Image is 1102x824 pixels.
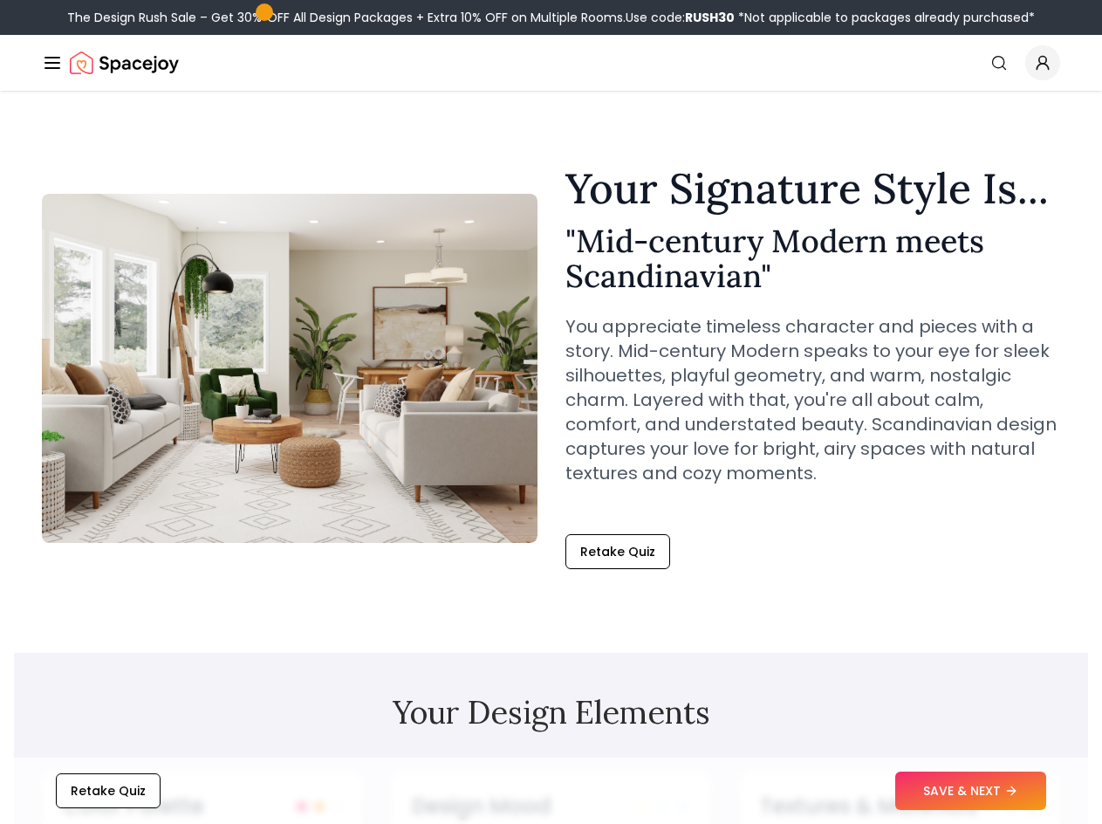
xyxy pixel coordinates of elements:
h2: " Mid-century Modern meets Scandinavian " [565,223,1061,293]
img: Mid-century Modern meets Scandinavian Style Example [42,194,537,543]
p: You appreciate timeless character and pieces with a story. Mid-century Modern speaks to your eye ... [565,314,1061,485]
span: Use code: [626,9,735,26]
button: Retake Quiz [565,534,670,569]
span: *Not applicable to packages already purchased* [735,9,1035,26]
button: SAVE & NEXT [895,772,1046,810]
h1: Your Signature Style Is... [565,168,1061,209]
div: The Design Rush Sale – Get 30% OFF All Design Packages + Extra 10% OFF on Multiple Rooms. [67,9,1035,26]
img: Spacejoy Logo [70,45,179,80]
b: RUSH30 [685,9,735,26]
h2: Your Design Elements [42,695,1060,730]
a: Spacejoy [70,45,179,80]
button: Retake Quiz [56,773,161,808]
nav: Global [42,35,1060,91]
